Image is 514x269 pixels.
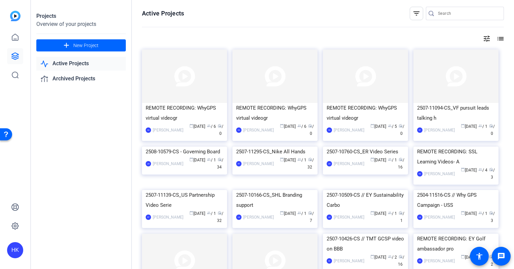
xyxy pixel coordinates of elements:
span: / 16 [398,158,404,169]
div: SF [327,258,332,264]
mat-icon: list [496,35,504,43]
span: calendar_today [280,157,284,161]
span: radio [489,255,493,259]
span: / 0 [399,124,404,136]
div: REMOTE RECORDING: SSL Learning Videos- A [417,147,495,167]
span: group [388,255,392,259]
div: [PERSON_NAME] [424,214,455,221]
mat-icon: add [62,41,71,50]
div: RT [236,161,242,166]
span: radio [218,211,222,215]
h1: Active Projects [142,9,184,17]
span: calendar_today [189,124,193,128]
span: / 1 [388,158,397,162]
div: LM [327,161,332,166]
div: [PERSON_NAME] [153,214,183,221]
span: calendar_today [189,157,193,161]
div: REMOTE RECORDING: WhyGPS virtual videogr [236,103,314,123]
span: group [388,157,392,161]
div: 2507-11295-CS_Nike All Hands [236,147,314,157]
span: [DATE] [189,211,205,216]
div: 2507-10509-CS // EY Sustainability Carbo [327,190,404,210]
div: 2508-10579-CS - Governing Board [146,147,223,157]
input: Search [438,9,499,17]
div: [PERSON_NAME] [424,127,455,133]
span: group [297,211,301,215]
div: REMOTE RECORDING: EY Golf ambassador pro [417,234,495,254]
span: radio [399,255,403,259]
div: HK [146,127,151,133]
div: 2507-10760-CS_ER Video Series [327,147,404,157]
span: calendar_today [370,211,374,215]
div: [PERSON_NAME] [153,160,183,167]
div: LM [236,215,242,220]
span: radio [308,124,312,128]
span: group [478,211,482,215]
span: / 1 [388,211,397,216]
a: Active Projects [36,57,126,71]
span: radio [489,124,493,128]
div: [PERSON_NAME] [243,127,274,133]
span: / 32 [217,211,223,223]
span: / 0 [489,124,495,136]
span: / 6 [297,124,306,129]
div: Overview of your projects [36,20,126,28]
img: blue-gradient.svg [10,11,21,21]
span: / 2 [388,255,397,260]
span: calendar_today [189,211,193,215]
span: / 34 [217,158,223,169]
span: / 4 [478,168,487,172]
span: group [388,211,392,215]
span: / 16 [398,255,404,267]
a: Archived Projects [36,72,126,86]
span: / 3 [489,211,495,223]
mat-icon: accessibility [475,252,483,260]
div: [PERSON_NAME] [334,127,364,133]
div: REMOTE RECORDING: WhyGPS virtual videogr [146,103,223,123]
div: REMOTE RECORDING: WhyGPS virtual videogr [327,103,404,123]
div: HK [236,127,242,133]
span: calendar_today [370,157,374,161]
span: / 1 [297,211,306,216]
div: Projects [36,12,126,20]
span: [DATE] [370,255,386,260]
div: [PERSON_NAME] [424,170,455,177]
div: HK [417,258,423,264]
div: [PERSON_NAME] [334,214,364,221]
span: [DATE] [280,158,296,162]
span: group [207,211,211,215]
div: [PERSON_NAME] [153,127,183,133]
span: calendar_today [461,255,465,259]
span: / 1 [297,158,306,162]
div: [PERSON_NAME] [243,214,274,221]
div: 2507-11139-CS_US Partnership Video Serie [146,190,223,210]
span: / 1 [207,211,216,216]
span: radio [218,157,222,161]
span: calendar_today [280,124,284,128]
span: radio [218,124,222,128]
span: radio [399,211,403,215]
span: radio [308,211,312,215]
span: group [478,124,482,128]
span: group [207,157,211,161]
span: / 7 [308,211,314,223]
div: LM [417,215,423,220]
span: / 6 [207,124,216,129]
span: [DATE] [370,211,386,216]
span: / 32 [307,158,314,169]
div: 2504-11516-CS // Why GPS Campaign - USS [417,190,495,210]
span: calendar_today [280,211,284,215]
span: [DATE] [280,124,296,129]
div: [PERSON_NAME] [424,258,455,264]
span: [DATE] [461,168,477,172]
div: LM [146,161,151,166]
div: RT [417,127,423,133]
span: calendar_today [461,211,465,215]
span: group [207,124,211,128]
div: [PERSON_NAME] [334,258,364,264]
span: [DATE] [461,124,477,129]
div: 2507-10426-CS // TMT GCSP video on BBB [327,234,404,254]
mat-icon: message [497,252,505,260]
div: 2507-10166-CS_SHL Branding support [236,190,314,210]
span: / 0 [308,124,314,136]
